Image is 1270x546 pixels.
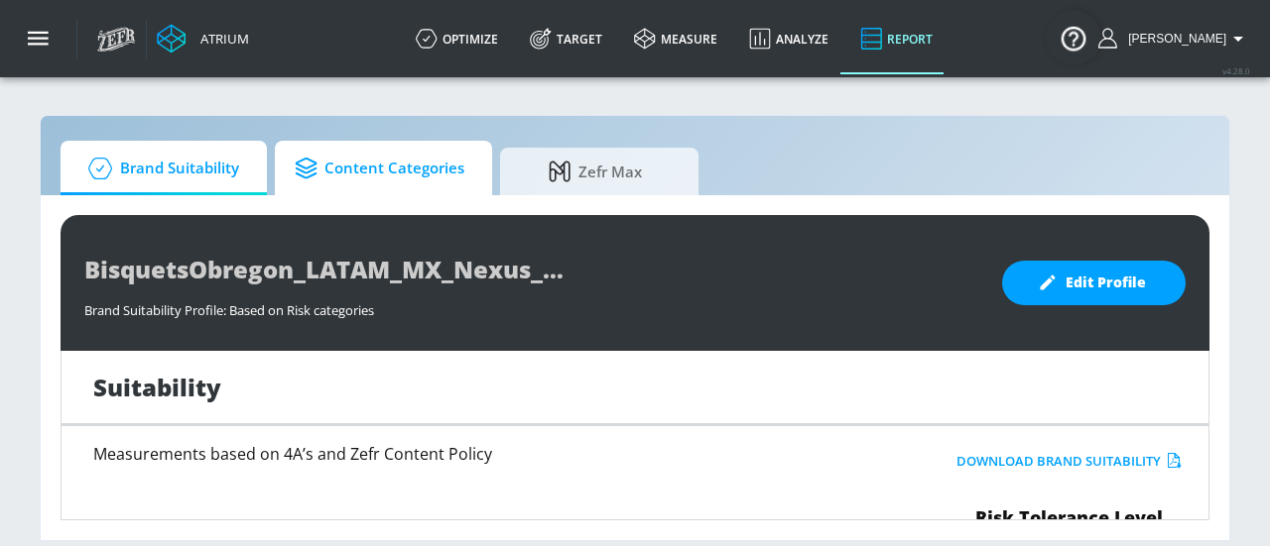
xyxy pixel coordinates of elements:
a: measure [618,3,733,74]
h1: Suitability [93,371,221,403]
a: Report [844,3,949,74]
div: Brand Suitability Profile: Based on Risk categories [84,291,982,319]
span: Edit Profile [1042,271,1146,295]
button: Download Brand Suitability [952,446,1187,477]
a: optimize [400,3,514,74]
a: Atrium [157,24,249,54]
button: Edit Profile [1002,261,1186,305]
a: Target [514,3,618,74]
span: v 4.28.0 [1222,65,1250,76]
span: Content Categories [295,145,464,192]
span: Risk Tolerance Level [975,505,1163,529]
span: login as: ana.cruz@groupm.com [1120,32,1226,46]
a: Analyze [733,3,844,74]
button: Open Resource Center [1046,10,1101,65]
span: Brand Suitability [80,145,239,192]
span: Zefr Max [520,148,671,195]
button: [PERSON_NAME] [1098,27,1250,51]
div: Atrium [192,30,249,48]
h6: Measurements based on 4A’s and Zefr Content Policy [93,446,836,462]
